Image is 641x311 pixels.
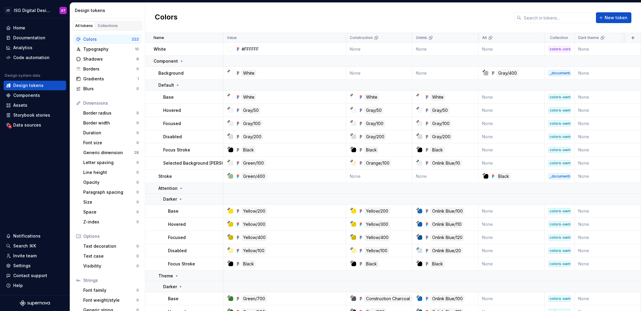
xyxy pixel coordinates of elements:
[81,217,141,227] a: Z-index0
[136,111,139,115] div: 0
[242,295,267,302] div: Green/700
[154,46,166,52] p: White
[83,140,136,146] div: Font size
[14,7,52,13] div: ISG Digital Design System
[478,231,545,244] td: None
[13,263,31,269] div: Settings
[81,118,141,128] a: Border width0
[83,199,136,205] div: Size
[4,53,66,62] a: Code automation
[83,243,136,249] div: Text decoration
[168,235,186,241] p: Focused
[431,234,464,241] div: Onlink Blue/120
[136,140,139,145] div: 0
[242,261,255,267] div: Black
[74,74,141,84] a: Gradients1
[242,70,256,76] div: White
[242,173,267,180] div: Green/400
[83,160,136,166] div: Letter spacing
[163,147,190,153] p: Focus Stroke
[548,121,570,127] div: colors-semantic
[13,35,45,41] div: Documentation
[242,94,256,100] div: White
[365,295,411,302] div: Construction Charcoal
[431,261,444,267] div: Black
[163,121,181,127] p: Focused
[478,292,545,305] td: None
[13,253,37,259] div: Invite team
[163,196,177,202] p: Darker
[605,15,627,21] span: New token
[4,33,66,43] a: Documentation
[242,160,265,166] div: Green/100
[83,130,136,136] div: Duration
[81,241,141,251] a: Text decoration0
[5,73,40,78] div: Design system data
[242,133,263,140] div: Gray/200
[83,110,136,116] div: Border radius
[548,46,570,52] div: colors-core
[83,253,136,259] div: Text case
[346,67,412,80] td: None
[83,209,136,215] div: Space
[81,168,141,177] a: Line height0
[136,254,139,259] div: 0
[365,133,386,140] div: Gray/200
[4,231,66,241] button: Notifications
[575,67,641,80] td: None
[548,261,570,267] div: colors-semantic
[81,251,141,261] a: Text case0
[365,208,390,214] div: Yellow/200
[81,178,141,187] a: Opacity0
[1,4,69,17] button: JDISG Digital Design SystemAT
[575,257,641,271] td: None
[4,251,66,261] a: Invite team
[548,221,570,227] div: colors-semantic
[242,221,267,228] div: Yellow/300
[242,107,260,114] div: Gray/50
[478,117,545,130] td: None
[83,86,136,92] div: Blurs
[4,281,66,290] button: Help
[168,296,179,302] p: Base
[548,208,570,214] div: colors-semantic
[575,218,641,231] td: None
[497,173,511,180] div: Black
[163,134,182,140] p: Disabled
[83,297,136,303] div: Font weight/style
[163,94,174,100] p: Base
[575,117,641,130] td: None
[134,150,139,155] div: 28
[575,205,641,218] td: None
[136,210,139,214] div: 0
[158,82,174,88] p: Default
[431,160,462,166] div: Onlink Blue/10
[548,173,570,179] div: _documentation
[168,261,195,267] p: Focus Stroke
[365,234,390,241] div: Yellow/400
[548,248,570,254] div: colors-semantic
[478,257,545,271] td: None
[168,221,186,227] p: Hovered
[137,76,139,81] div: 1
[74,54,141,64] a: Shadows8
[431,295,464,302] div: Onlink Blue/100
[168,248,187,254] p: Disabled
[4,91,66,100] a: Components
[13,55,50,61] div: Code automation
[575,157,641,170] td: None
[242,247,266,254] div: Yellow/100
[75,23,93,28] div: All tokens
[75,7,142,13] div: Design tokens
[548,296,570,302] div: colors-semantic
[136,86,139,91] div: 0
[575,292,641,305] td: None
[81,197,141,207] a: Size0
[478,244,545,257] td: None
[478,104,545,117] td: None
[478,157,545,170] td: None
[575,43,641,56] td: None
[83,277,139,283] div: Strings
[431,208,464,214] div: Onlink Blue/100
[136,170,139,175] div: 0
